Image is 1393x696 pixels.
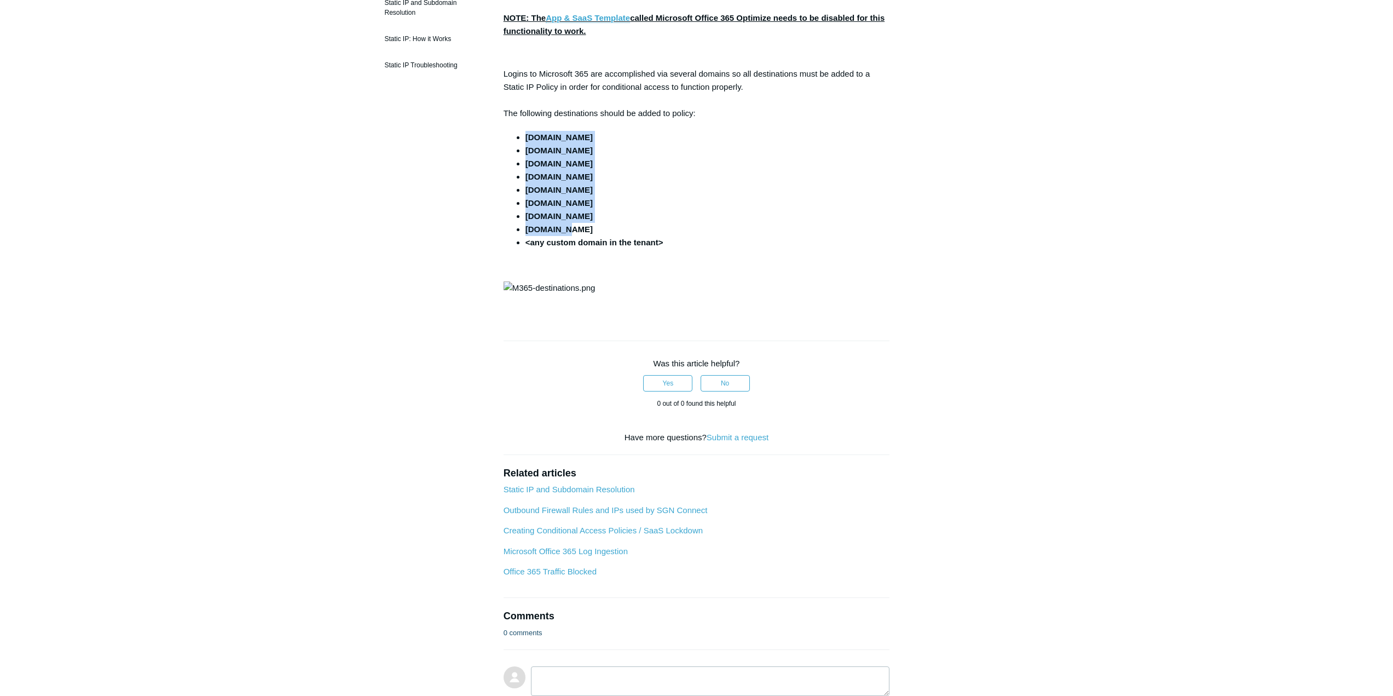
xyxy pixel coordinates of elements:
strong: [DOMAIN_NAME] [525,146,593,155]
a: Static IP Troubleshooting [379,55,487,76]
strong: [DOMAIN_NAME] [525,225,593,234]
strong: [DOMAIN_NAME] [525,172,593,181]
p: 0 comments [504,628,542,639]
strong: [DOMAIN_NAME] [525,211,593,221]
strong: [DOMAIN_NAME] [525,198,593,208]
img: M365-destinations.png [504,281,596,295]
button: This article was helpful [643,375,692,392]
span: Was this article helpful? [654,359,740,368]
a: Office 365 Traffic Blocked [504,567,597,576]
a: App & SaaS Template [546,13,630,23]
button: This article was not helpful [701,375,750,392]
a: Submit a request [707,433,768,442]
h2: Related articles [504,466,890,481]
h2: Comments [504,609,890,624]
a: Creating Conditional Access Policies / SaaS Lockdown [504,526,703,535]
a: Outbound Firewall Rules and IPs used by SGN Connect [504,505,708,515]
p: Logins to Microsoft 365 are accomplished via several domains so all destinations must be added to... [504,67,890,120]
a: Static IP and Subdomain Resolution [504,485,635,494]
strong: <any custom domain in the tenant> [525,238,663,247]
a: Microsoft Office 365 Log Ingestion [504,547,628,556]
strong: [DOMAIN_NAME] [525,133,593,142]
span: 0 out of 0 found this helpful [657,400,736,407]
div: Have more questions? [504,432,890,444]
strong: [DOMAIN_NAME] [525,159,593,168]
strong: [DOMAIN_NAME] [525,185,593,194]
a: Static IP: How it Works [379,28,487,49]
strong: NOTE: The called Microsoft Office 365 Optimize needs to be disabled for this functionality to work. [504,13,885,36]
textarea: Add your comment [531,666,890,696]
